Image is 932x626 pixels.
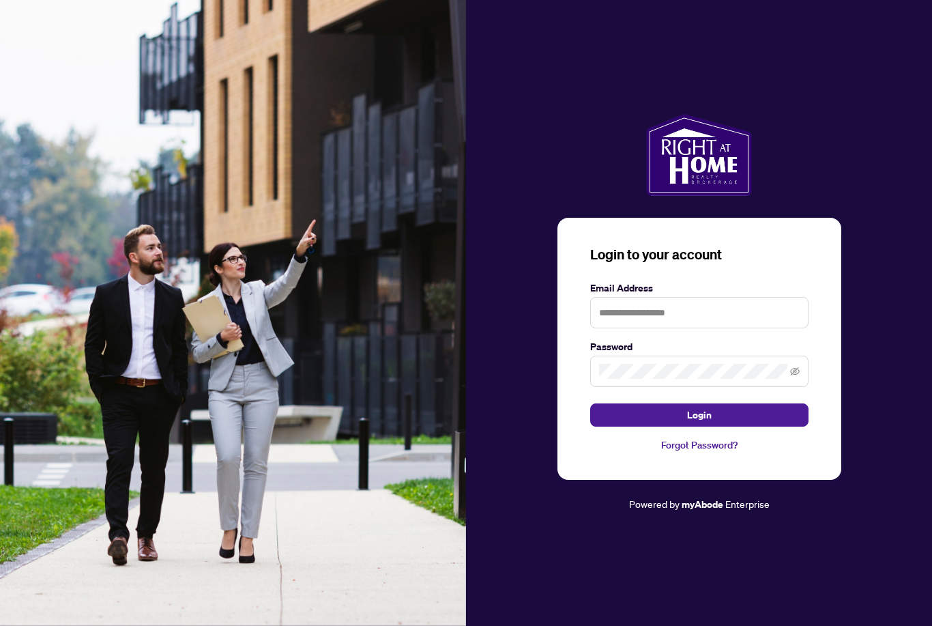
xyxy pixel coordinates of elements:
[590,403,809,427] button: Login
[590,339,809,354] label: Password
[590,438,809,453] a: Forgot Password?
[590,245,809,264] h3: Login to your account
[646,114,752,196] img: ma-logo
[687,404,712,426] span: Login
[682,497,723,512] a: myAbode
[725,498,770,510] span: Enterprise
[629,498,680,510] span: Powered by
[790,367,800,376] span: eye-invisible
[590,281,809,296] label: Email Address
